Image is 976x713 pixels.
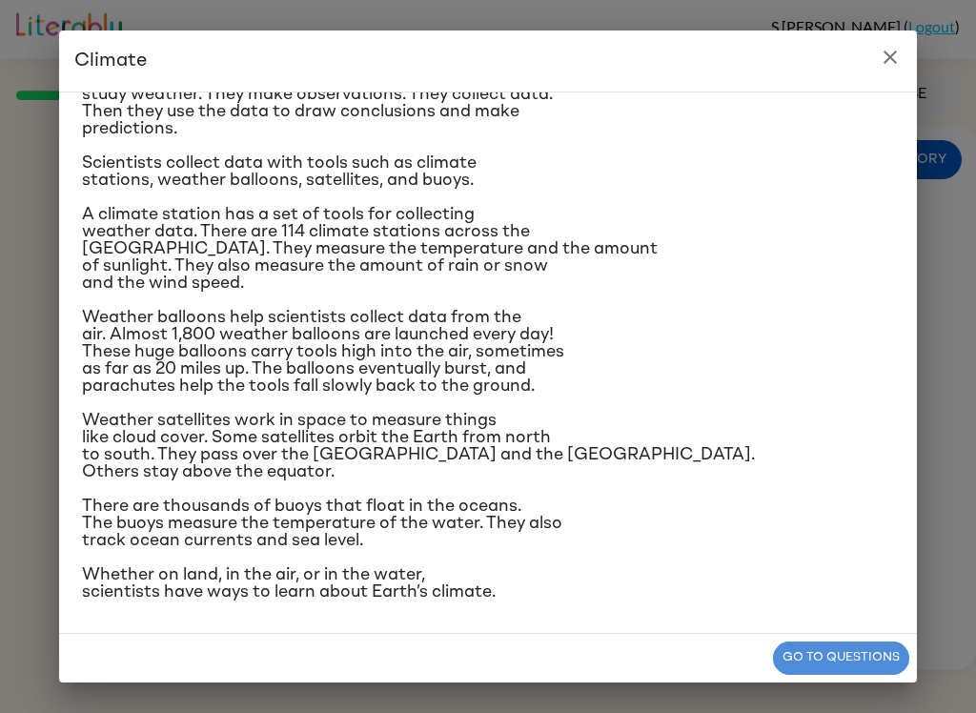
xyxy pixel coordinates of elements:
span: There are thousands of buoys that float in the oceans. The buoys measure the temperature of the w... [82,498,562,549]
button: Go to questions [773,642,909,675]
button: close [871,38,909,76]
span: Scientists study climate in the same way that they study weather. They make observations. They co... [82,69,553,137]
span: Weather balloons help scientists collect data from the air. Almost 1,800 weather balloons are lau... [82,309,564,395]
span: Weather satellites work in space to measure things like cloud cover. Some satellites orbit the Ea... [82,412,755,480]
span: Scientists collect data with tools such as climate stations, weather balloons, satellites, and bu... [82,154,477,189]
span: Whether on land, in the air, or in the water, scientists have ways to learn about Earth’s climate. [82,566,496,601]
span: A climate station has a set of tools for collecting weather data. There are 114 climate stations ... [82,206,658,292]
h2: Climate [59,31,917,92]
